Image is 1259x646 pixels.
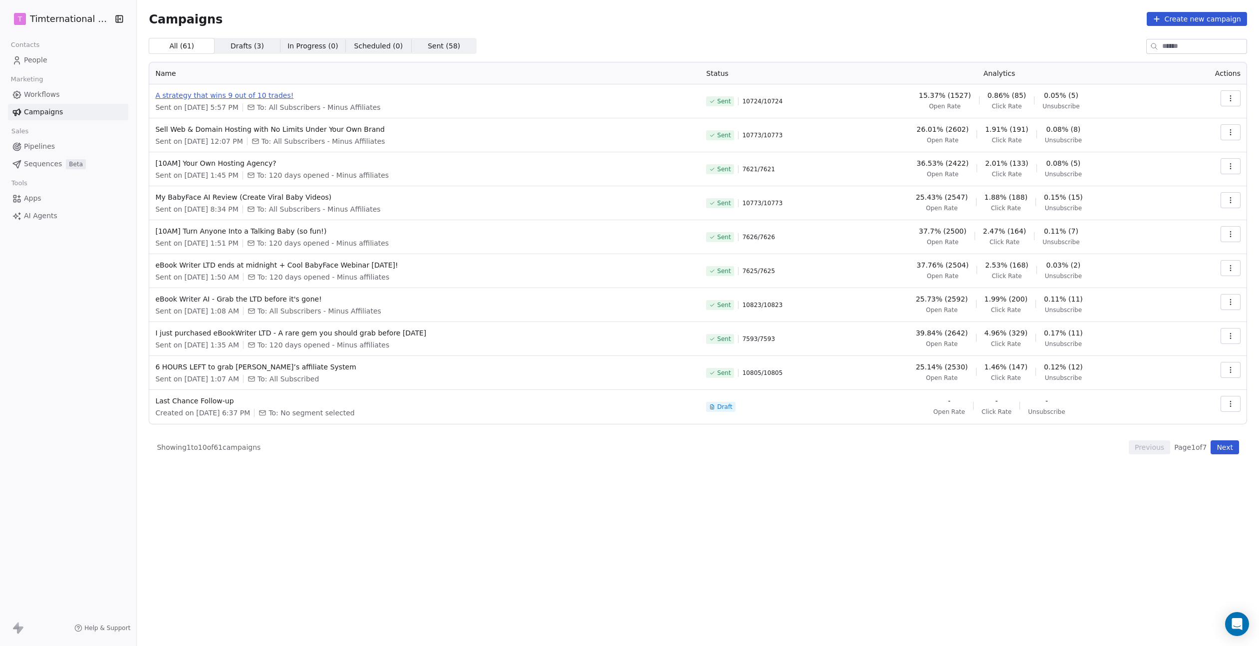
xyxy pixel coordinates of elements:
span: Open Rate [926,340,958,348]
span: Click Rate [982,408,1011,416]
a: Apps [8,190,128,207]
span: Apps [24,193,41,204]
span: Unsubscribe [1045,272,1082,280]
span: Open Rate [926,306,958,314]
span: To: No segment selected [268,408,354,418]
span: Click Rate [992,272,1021,280]
span: 6 HOURS LEFT to grab [PERSON_NAME]’s affiliate System [155,362,694,372]
span: Open Rate [927,136,959,144]
span: Unsubscribe [1045,136,1082,144]
span: 0.12% (12) [1044,362,1083,372]
span: 36.53% (2422) [917,158,969,168]
span: Sent [717,131,731,139]
span: To: All Subscribers - Minus Affiliates [261,136,385,146]
span: Last Chance Follow-up [155,396,694,406]
span: Timternational B.V. [30,12,112,25]
span: Open Rate [929,102,961,110]
span: To: All Subscribers - Minus Affiliates [257,306,381,316]
span: Click Rate [991,306,1021,314]
span: Open Rate [926,374,958,382]
span: Click Rate [990,238,1019,246]
span: eBook Writer AI - Grab the LTD before it's gone! [155,294,694,304]
span: 1.91% (191) [985,124,1028,134]
span: Click Rate [991,340,1021,348]
span: Click Rate [991,204,1021,212]
span: Campaigns [149,12,223,26]
span: Sent on [DATE] 1:51 PM [155,238,238,248]
span: - [996,396,998,406]
span: Sell Web & Domain Hosting with No Limits Under Your Own Brand [155,124,694,134]
span: Page 1 of 7 [1174,442,1207,452]
span: Unsubscribe [1042,102,1079,110]
span: Sent on [DATE] 1:35 AM [155,340,239,350]
span: 0.11% (7) [1044,226,1078,236]
span: Tools [7,176,31,191]
button: TTimternational B.V. [12,10,108,27]
span: Help & Support [84,624,130,632]
span: 0.86% (85) [988,90,1026,100]
span: Beta [66,159,86,169]
span: 10773 / 10773 [743,131,783,139]
th: Name [149,62,700,84]
span: 15.37% (1527) [919,90,971,100]
span: Drafts ( 3 ) [231,41,264,51]
span: 37.76% (2504) [917,260,969,270]
span: To: 120 days opened - Minus affiliates [257,238,389,248]
span: Draft [717,403,732,411]
span: Click Rate [991,374,1021,382]
span: 0.17% (11) [1044,328,1083,338]
span: Unsubscribe [1045,170,1082,178]
span: Sent on [DATE] 12:07 PM [155,136,243,146]
span: To: 120 days opened - Minus affiliates [257,340,389,350]
span: Scheduled ( 0 ) [354,41,403,51]
span: Click Rate [992,136,1021,144]
span: Open Rate [927,272,959,280]
span: Sent on [DATE] 8:34 PM [155,204,238,214]
span: T [18,14,22,24]
span: To: 120 days opened - Minus affiliates [257,272,389,282]
span: 0.03% (2) [1046,260,1081,270]
span: 0.15% (15) [1044,192,1083,202]
span: [10AM] Turn Anyone Into a Talking Baby (so fun!) [155,226,694,236]
span: Sent [717,369,731,377]
span: Sent [717,97,731,105]
span: 0.08% (8) [1046,124,1081,134]
a: Pipelines [8,138,128,155]
span: Sent [717,267,731,275]
span: 7621 / 7621 [743,165,775,173]
span: Sent [717,335,731,343]
span: A strategy that wins 9 out of 10 trades! [155,90,694,100]
span: To: 120 days opened - Minus affiliates [257,170,389,180]
span: In Progress ( 0 ) [287,41,338,51]
span: 37.7% (2500) [919,226,966,236]
span: Click Rate [992,170,1021,178]
span: Sent on [DATE] 1:50 AM [155,272,239,282]
span: Created on [DATE] 6:37 PM [155,408,250,418]
span: Sent on [DATE] 5:57 PM [155,102,238,112]
span: 1.46% (147) [985,362,1028,372]
span: 10823 / 10823 [743,301,783,309]
span: Sent on [DATE] 1:45 PM [155,170,238,180]
span: 39.84% (2642) [916,328,968,338]
button: Next [1211,440,1239,454]
div: Open Intercom Messenger [1225,612,1249,636]
span: Unsubscribe [1042,238,1079,246]
span: [10AM] Your Own Hosting Agency? [155,158,694,168]
span: 10805 / 10805 [743,369,783,377]
span: Unsubscribe [1045,204,1082,212]
th: Analytics [825,62,1173,84]
span: 2.53% (168) [985,260,1028,270]
span: Unsubscribe [1045,374,1082,382]
span: I just purchased eBookWriter LTD - A rare gem you should grab before [DATE] [155,328,694,338]
th: Status [700,62,825,84]
span: - [1045,396,1048,406]
span: 1.88% (188) [985,192,1028,202]
span: AI Agents [24,211,57,221]
a: SequencesBeta [8,156,128,172]
span: Open Rate [926,204,958,212]
span: To: All Subscribers - Minus Affiliates [257,102,381,112]
span: Open Rate [933,408,965,416]
span: Contacts [6,37,44,52]
span: Sent [717,199,731,207]
span: Marketing [6,72,47,87]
